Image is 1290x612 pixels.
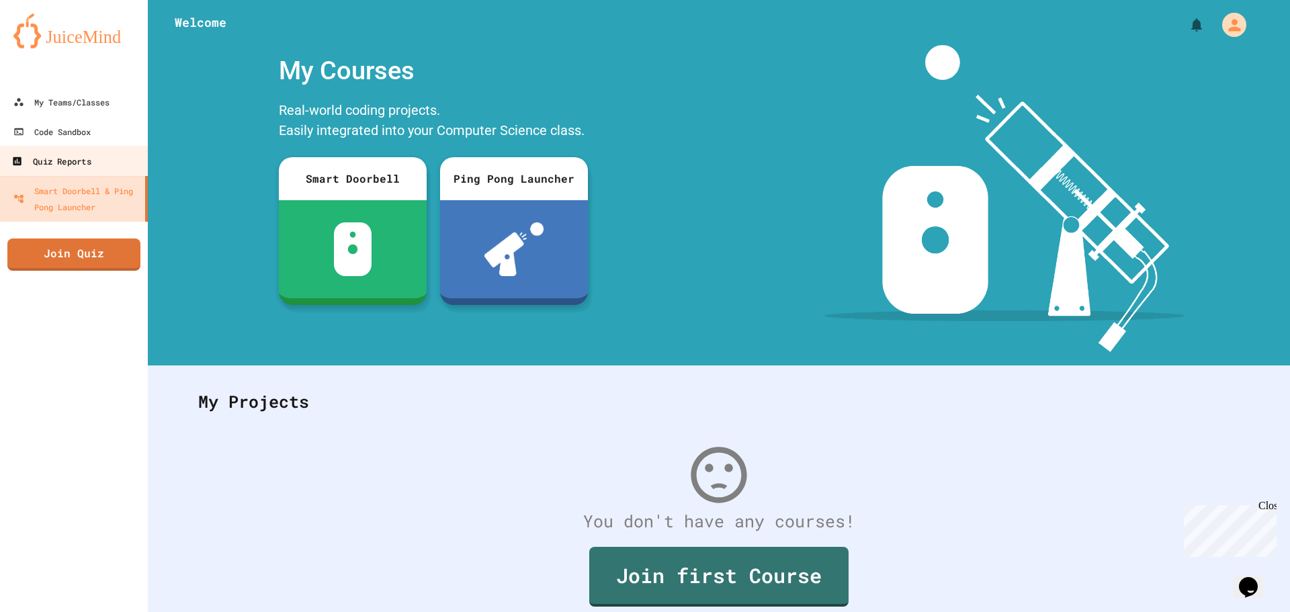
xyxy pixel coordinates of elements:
[824,45,1185,352] img: banner-image-my-projects.png
[279,157,427,200] div: Smart Doorbell
[1234,558,1277,599] iframe: chat widget
[334,222,372,276] img: sdb-white.svg
[272,45,595,97] div: My Courses
[185,376,1253,428] div: My Projects
[272,97,595,147] div: Real-world coding projects. Easily integrated into your Computer Science class.
[5,5,93,85] div: Chat with us now!Close
[185,509,1253,534] div: You don't have any courses!
[484,222,544,276] img: ppl-with-ball.png
[589,547,849,607] a: Join first Course
[1164,13,1208,36] div: My Notifications
[13,183,140,215] div: Smart Doorbell & Ping Pong Launcher
[13,13,134,48] img: logo-orange.svg
[1178,500,1277,557] iframe: chat widget
[7,238,140,271] a: Join Quiz
[13,94,110,110] div: My Teams/Classes
[11,153,91,170] div: Quiz Reports
[1208,9,1250,40] div: My Account
[440,157,588,200] div: Ping Pong Launcher
[13,124,91,140] div: Code Sandbox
